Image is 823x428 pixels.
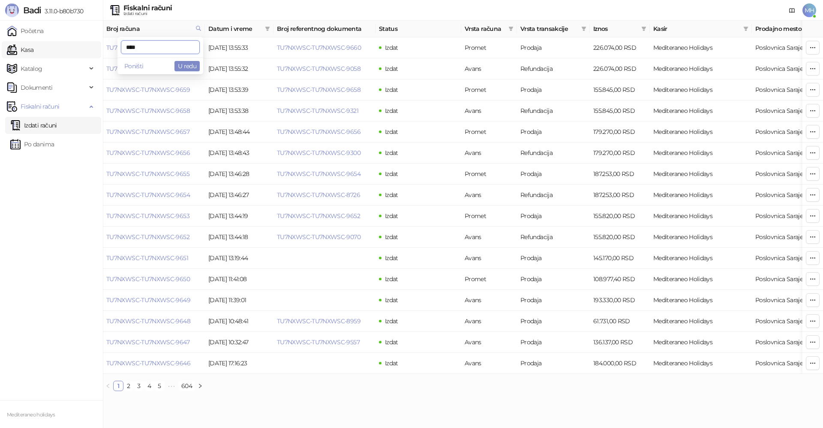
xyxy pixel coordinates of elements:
[134,381,144,391] a: 3
[590,143,650,164] td: 179.270,00 RSD
[385,191,398,199] span: Izdat
[277,65,360,73] a: TU7NXWSC-TU7NXWSC-9058
[461,100,517,121] td: Avans
[590,100,650,121] td: 155.845,00 RSD
[517,311,590,332] td: Prodaja
[205,185,273,206] td: [DATE] 13:46:27
[198,383,203,389] span: right
[205,58,273,79] td: [DATE] 13:55:32
[277,317,360,325] a: TU7NXWSC-TU7NXWSC-8959
[785,3,799,17] a: Dokumentacija
[205,37,273,58] td: [DATE] 13:55:33
[165,381,178,391] span: •••
[205,100,273,121] td: [DATE] 13:53:38
[121,61,147,71] button: Poništi
[590,37,650,58] td: 226.074,00 RSD
[205,311,273,332] td: [DATE] 10:48:41
[650,185,752,206] td: Mediteraneo Holidays
[461,206,517,227] td: Promet
[385,86,398,94] span: Izdat
[507,22,515,35] span: filter
[103,381,113,391] button: left
[590,206,650,227] td: 155.820,00 RSD
[106,317,190,325] a: TU7NXWSC-TU7NXWSC-9648
[650,290,752,311] td: Mediteraneo Holidays
[277,338,360,346] a: TU7NXWSC-TU7NXWSC-9557
[461,58,517,79] td: Avans
[653,24,740,33] span: Kasir
[106,65,190,73] a: TU7NXWSC-TU7NXWSC-9660
[277,44,361,52] a: TU7NXWSC-TU7NXWSC-9660
[641,26,646,31] span: filter
[7,22,44,39] a: Početna
[205,248,273,269] td: [DATE] 13:19:44
[103,332,205,353] td: TU7NXWSC-TU7NXWSC-9647
[385,296,398,304] span: Izdat
[461,121,517,143] td: Promet
[105,383,111,389] span: left
[802,3,816,17] span: MH
[650,79,752,100] td: Mediteraneo Holidays
[7,41,33,58] a: Kasa
[461,269,517,290] td: Promet
[134,381,144,391] li: 3
[650,100,752,121] td: Mediteraneo Holidays
[650,58,752,79] td: Mediteraneo Holidays
[517,100,590,121] td: Refundacija
[103,21,205,37] th: Broj računa
[650,206,752,227] td: Mediteraneo Holidays
[742,22,750,35] span: filter
[385,170,398,178] span: Izdat
[103,79,205,100] td: TU7NXWSC-TU7NXWSC-9659
[103,121,205,143] td: TU7NXWSC-TU7NXWSC-9657
[593,24,638,33] span: Iznos
[263,22,272,35] span: filter
[103,185,205,206] td: TU7NXWSC-TU7NXWSC-9654
[650,164,752,185] td: Mediteraneo Holidays
[277,86,360,94] a: TU7NXWSC-TU7NXWSC-9658
[517,79,590,100] td: Prodaja
[205,121,273,143] td: [DATE] 13:48:44
[205,332,273,353] td: [DATE] 10:32:47
[277,191,360,199] a: TU7NXWSC-TU7NXWSC-8726
[590,353,650,374] td: 184.000,00 RSD
[650,248,752,269] td: Mediteraneo Holidays
[375,21,461,37] th: Status
[23,5,41,15] span: Badi
[461,332,517,353] td: Avans
[650,37,752,58] td: Mediteraneo Holidays
[5,3,19,17] img: Logo
[124,381,133,391] a: 2
[517,332,590,353] td: Prodaja
[590,269,650,290] td: 108.977,40 RSD
[743,26,748,31] span: filter
[640,22,648,35] span: filter
[385,338,398,346] span: Izdat
[106,128,189,136] a: TU7NXWSC-TU7NXWSC-9657
[461,37,517,58] td: Promet
[7,412,55,418] small: Mediteraneo holidays
[113,381,123,391] li: 1
[106,212,189,220] a: TU7NXWSC-TU7NXWSC-9653
[205,227,273,248] td: [DATE] 13:44:18
[103,227,205,248] td: TU7NXWSC-TU7NXWSC-9652
[114,381,123,391] a: 1
[106,296,190,304] a: TU7NXWSC-TU7NXWSC-9649
[590,227,650,248] td: 155.820,00 RSD
[21,60,42,77] span: Katalog
[106,170,189,178] a: TU7NXWSC-TU7NXWSC-9655
[123,381,134,391] li: 2
[165,381,178,391] li: Sledećih 5 Strana
[178,381,195,391] li: 604
[41,7,83,15] span: 3.11.0-b80b730
[277,128,360,136] a: TU7NXWSC-TU7NXWSC-9656
[461,290,517,311] td: Avans
[385,212,398,220] span: Izdat
[277,212,360,220] a: TU7NXWSC-TU7NXWSC-9652
[106,338,189,346] a: TU7NXWSC-TU7NXWSC-9647
[650,143,752,164] td: Mediteraneo Holidays
[385,107,398,115] span: Izdat
[461,21,517,37] th: Vrsta računa
[650,311,752,332] td: Mediteraneo Holidays
[517,269,590,290] td: Prodaja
